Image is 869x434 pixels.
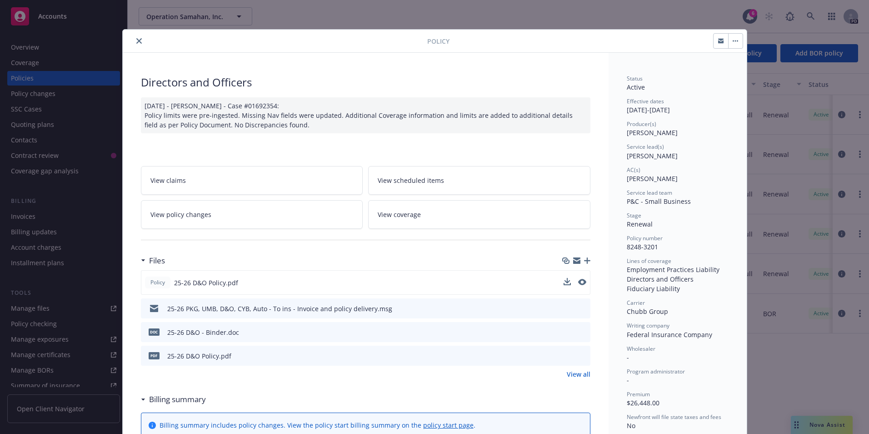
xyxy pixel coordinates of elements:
div: [DATE] - [PERSON_NAME] - Case #01692354: Policy limits were pre-ingested. Missing Nav fields were... [141,97,590,133]
h3: Files [149,255,165,267]
span: [PERSON_NAME] [627,151,678,160]
span: AC(s) [627,166,640,174]
span: Policy number [627,234,663,242]
span: Newfront will file state taxes and fees [627,413,721,421]
span: Service lead team [627,189,672,197]
h3: Billing summary [149,394,206,405]
span: View coverage [378,210,421,219]
button: download file [564,304,571,313]
div: Files [141,255,165,267]
span: Federal Insurance Company [627,330,712,339]
span: Policy [149,278,167,287]
span: View scheduled items [378,176,444,185]
span: View policy changes [150,210,211,219]
button: preview file [579,304,587,313]
div: [DATE] - [DATE] [627,97,729,115]
span: Active [627,83,645,91]
div: Billing summary includes policy changes. View the policy start billing summary on the . [160,420,475,430]
button: preview file [579,351,587,361]
div: 25-26 D&O - Binder.doc [167,328,239,337]
div: Fiduciary Liability [627,284,729,293]
button: download file [564,351,571,361]
a: policy start page [423,421,474,429]
button: preview file [578,278,586,288]
span: Lines of coverage [627,257,671,265]
span: 8248-3201 [627,242,658,251]
span: $26,448.00 [627,399,659,407]
span: P&C - Small Business [627,197,691,206]
div: Directors and Officers [141,75,590,90]
span: Service lead(s) [627,143,664,151]
span: Writing company [627,322,669,329]
span: doc [149,328,160,335]
button: download file [564,328,571,337]
span: - [627,353,629,362]
a: View scheduled items [368,166,590,195]
span: Chubb Group [627,307,668,316]
button: preview file [579,328,587,337]
button: download file [564,278,571,288]
span: Producer(s) [627,120,656,128]
span: Stage [627,212,641,219]
a: View coverage [368,200,590,229]
div: 25-26 PKG, UMB, D&O, CYB, Auto - To ins - Invoice and policy delivery.msg [167,304,392,313]
span: [PERSON_NAME] [627,128,678,137]
span: [PERSON_NAME] [627,174,678,183]
button: download file [564,278,571,285]
div: Employment Practices Liability [627,265,729,274]
span: Premium [627,390,650,398]
div: Billing summary [141,394,206,405]
span: Renewal [627,220,653,228]
span: Program administrator [627,368,685,375]
a: View claims [141,166,363,195]
span: Policy [427,36,449,46]
button: preview file [578,279,586,285]
span: 25-26 D&O Policy.pdf [174,278,238,288]
div: Directors and Officers [627,274,729,284]
a: View all [567,369,590,379]
button: close [134,35,145,46]
div: 25-26 D&O Policy.pdf [167,351,231,361]
span: pdf [149,352,160,359]
span: Status [627,75,643,82]
span: View claims [150,176,186,185]
span: No [627,421,635,430]
span: - [627,376,629,384]
span: Carrier [627,299,645,307]
span: Effective dates [627,97,664,105]
a: View policy changes [141,200,363,229]
span: Wholesaler [627,345,655,353]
